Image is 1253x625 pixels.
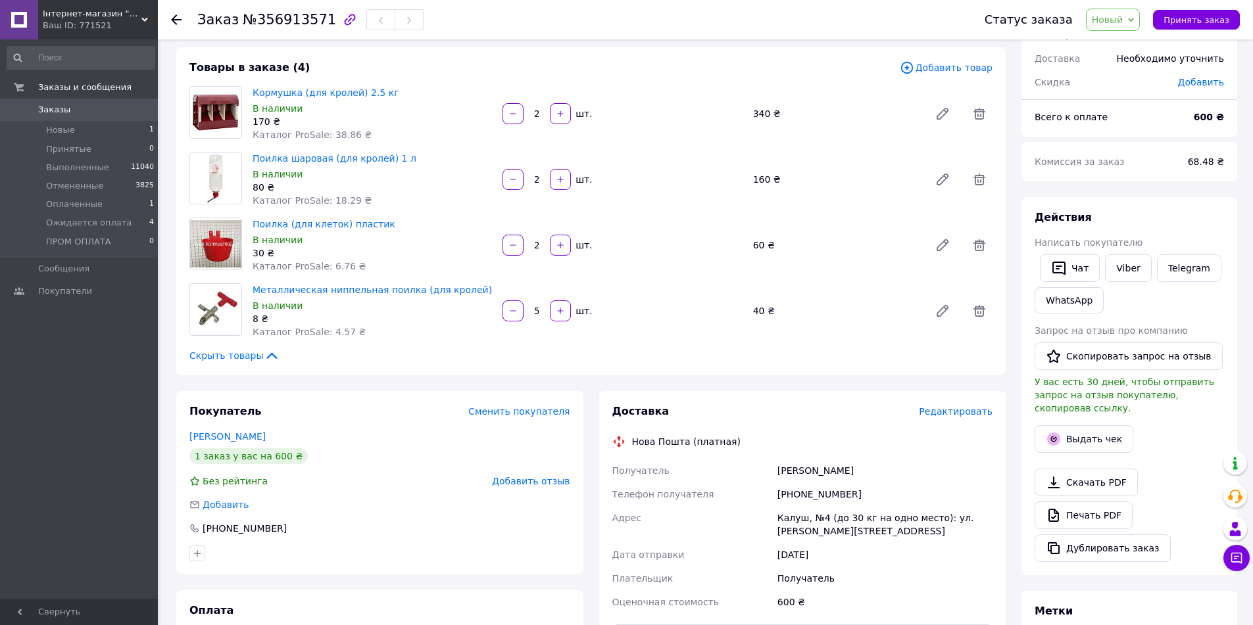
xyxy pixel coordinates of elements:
[253,129,372,140] span: Каталог ProSale: 38.86 ₴
[775,482,995,506] div: [PHONE_NUMBER]
[1035,605,1073,617] span: Метки
[190,87,241,138] img: Кормушка (для кролей) 2.5 кг
[919,406,993,417] span: Редактировать
[253,246,492,260] div: 30 ₴
[189,431,266,442] a: [PERSON_NAME]
[253,115,492,128] div: 170 ₴
[1035,237,1142,248] span: Написать покупателю
[612,489,714,499] span: Телефон получателя
[1035,342,1223,370] button: Скопировать запрос на отзыв
[1188,156,1224,167] span: 68.48 ₴
[131,162,154,174] span: 11040
[572,107,593,120] div: шт.
[985,13,1073,26] div: Статус заказа
[43,8,141,20] span: Інтернет-магазин "Кормушка"
[149,198,154,210] span: 1
[135,180,154,192] span: 3825
[572,239,593,252] div: шт.
[929,298,956,324] a: Редактировать
[189,349,280,362] span: Скрыть товары
[612,597,720,607] span: Оценочная стоимость
[775,590,995,614] div: 600 ₴
[900,60,993,75] span: Добавить товар
[190,220,241,267] img: Поилка (для клеток) пластик
[190,152,241,204] img: Поилка шаровая (для кролей) 1 л
[1035,534,1171,562] button: Дублировать заказ
[253,327,366,337] span: Каталог ProSale: 4.57 ₴
[1040,254,1100,282] button: Чат
[1164,15,1229,25] span: Принять заказ
[929,101,956,127] a: Редактировать
[1092,14,1123,25] span: Новый
[629,435,744,448] div: Нова Пошта (платная)
[253,195,372,206] span: Каталог ProSale: 18.29 ₴
[1035,211,1092,223] span: Действия
[966,232,993,258] span: Удалить
[189,604,233,616] span: Оплата
[38,285,92,297] span: Покупатели
[612,549,685,560] span: Дата отправки
[775,506,995,543] div: Калуш, №4 (до 30 кг на одно место): ул. [PERSON_NAME][STREET_ADDRESS]
[612,405,670,417] span: Доставка
[1153,10,1240,30] button: Принять заказ
[1035,469,1138,496] a: Скачать PDF
[1035,53,1080,64] span: Доставка
[1035,156,1125,167] span: Комиссия за заказ
[189,405,261,417] span: Покупатель
[253,219,395,229] a: Поилка (для клеток) пластик
[1157,254,1221,282] a: Telegram
[253,181,492,194] div: 80 ₴
[492,476,570,486] span: Добавить отзыв
[38,263,89,275] span: Сообщения
[1223,545,1250,571] button: Чат с покупателем
[1178,77,1224,87] span: Добавить
[1194,112,1224,122] b: 600 ₴
[253,235,303,245] span: В наличии
[748,104,924,123] div: 340 ₴
[1105,254,1151,282] a: Viber
[468,406,570,417] span: Сменить покупателя
[253,153,416,164] a: Поилка шаровая (для кролей) 1 л
[201,522,288,535] div: [PHONE_NUMBER]
[149,236,154,248] span: 0
[197,12,239,28] span: Заказ
[43,20,158,32] div: Ваш ID: 771521
[966,298,993,324] span: Удалить
[243,12,336,28] span: №356913571
[966,101,993,127] span: Удалить
[46,162,109,174] span: Выполненные
[203,499,249,510] span: Добавить
[203,476,268,486] span: Без рейтинга
[1109,44,1232,73] div: Необходимо уточнить
[38,104,70,116] span: Заказы
[7,46,155,70] input: Поиск
[775,543,995,567] div: [DATE]
[149,124,154,136] span: 1
[1035,377,1214,413] span: У вас есть 30 дней, чтобы отправить запрос на отзыв покупателю, скопировав ссылку.
[38,81,132,93] span: Заказы и сообщения
[612,513,641,523] span: Адрес
[46,217,132,229] span: Ожидается оплата
[46,198,103,210] span: Оплаченные
[748,170,924,189] div: 160 ₴
[189,61,310,74] span: Товары в заказе (4)
[190,284,241,335] img: Металлическая ниппельная поилка (для кролей)
[253,169,303,179] span: В наличии
[46,180,103,192] span: Отмененные
[253,103,303,114] span: В наличии
[46,124,75,136] span: Новые
[1035,112,1108,122] span: Всего к оплате
[748,302,924,320] div: 40 ₴
[612,573,674,584] span: Плательщик
[46,236,111,248] span: ПРОМ ОПЛАТА
[929,232,956,258] a: Редактировать
[253,261,366,271] span: Каталог ProSale: 6.76 ₴
[1035,77,1070,87] span: Скидка
[775,459,995,482] div: [PERSON_NAME]
[1035,30,1077,40] span: 4 товара
[253,285,492,295] a: Металлическая ниппельная поилка (для кролей)
[748,236,924,254] div: 60 ₴
[1035,325,1188,336] span: Запрос на отзыв про компанию
[253,300,303,311] span: В наличии
[929,166,956,193] a: Редактировать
